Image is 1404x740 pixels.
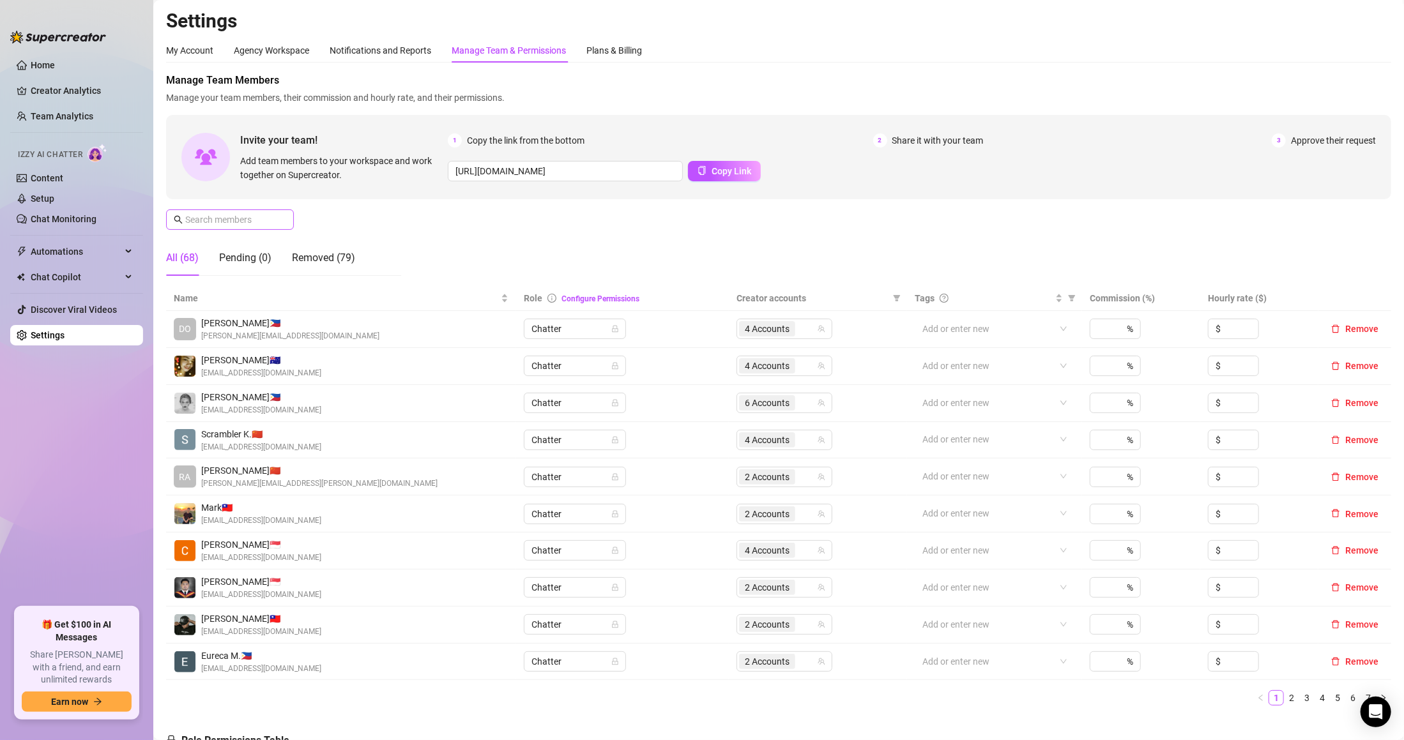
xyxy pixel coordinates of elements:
[1345,361,1378,371] span: Remove
[611,325,619,333] span: lock
[201,464,438,478] span: [PERSON_NAME] 🇨🇳
[561,294,639,303] a: Configure Permissions
[745,580,790,594] span: 2 Accounts
[1345,619,1378,630] span: Remove
[93,697,102,706] span: arrow-right
[611,621,619,628] span: lock
[1326,654,1384,669] button: Remove
[1345,582,1378,593] span: Remove
[1331,509,1340,518] span: delete
[174,577,195,598] img: Kyle Rodriguez
[586,43,642,57] div: Plans & Billing
[1082,286,1200,311] th: Commission (%)
[185,213,276,227] input: Search members
[1376,690,1391,706] li: Next Page
[201,552,321,564] span: [EMAIL_ADDRESS][DOMAIN_NAME]
[166,9,1391,33] h2: Settings
[547,294,556,303] span: info-circle
[611,658,619,665] span: lock
[915,291,935,305] span: Tags
[1331,546,1340,555] span: delete
[739,432,795,448] span: 4 Accounts
[174,503,195,524] img: Mark
[531,652,618,671] span: Chatter
[1345,435,1378,445] span: Remove
[739,395,795,411] span: 6 Accounts
[1269,690,1284,706] li: 1
[818,325,825,333] span: team
[201,353,321,367] span: [PERSON_NAME] 🇦🇺
[1331,620,1340,629] span: delete
[174,356,195,377] img: deia jane boiser
[745,470,790,484] span: 2 Accounts
[745,396,790,410] span: 6 Accounts
[201,390,321,404] span: [PERSON_NAME] 🇵🇭
[611,547,619,554] span: lock
[31,305,117,315] a: Discover Viral Videos
[31,267,121,287] span: Chat Copilot
[531,393,618,412] span: Chatter
[10,31,106,43] img: logo-BBDzfeDw.svg
[166,286,516,311] th: Name
[31,241,121,262] span: Automations
[745,433,790,447] span: 4 Accounts
[745,654,790,668] span: 2 Accounts
[745,507,790,521] span: 2 Accounts
[174,215,183,224] span: search
[531,578,618,597] span: Chatter
[1331,657,1340,666] span: delete
[240,154,443,182] span: Add team members to your workspace and work together on Supercreator.
[166,91,1391,105] span: Manage your team members, their commission and hourly rate, and their permissions.
[1299,690,1315,706] li: 3
[611,362,619,370] span: lock
[940,294,949,303] span: question-circle
[1326,469,1384,485] button: Remove
[1330,690,1345,706] li: 5
[611,399,619,407] span: lock
[531,467,618,487] span: Chatter
[818,362,825,370] span: team
[1285,691,1299,705] a: 2
[1068,294,1076,302] span: filter
[893,294,901,302] span: filter
[745,543,790,557] span: 4 Accounts
[219,250,271,266] div: Pending (0)
[1269,691,1283,705] a: 1
[201,316,379,330] span: [PERSON_NAME] 🇵🇭
[201,575,321,589] span: [PERSON_NAME] 🇸🇬
[524,293,542,303] span: Role
[452,43,566,57] div: Manage Team & Permissions
[31,80,133,101] a: Creator Analytics
[1331,583,1340,592] span: delete
[1253,690,1269,706] li: Previous Page
[31,173,63,183] a: Content
[818,399,825,407] span: team
[745,359,790,373] span: 4 Accounts
[174,291,498,305] span: Name
[201,330,379,342] span: [PERSON_NAME][EMAIL_ADDRESS][DOMAIN_NAME]
[1361,691,1375,705] a: 7
[1345,324,1378,334] span: Remove
[174,614,195,635] img: Jericko
[739,506,795,522] span: 2 Accounts
[1380,694,1387,702] span: right
[531,430,618,449] span: Chatter
[531,319,618,338] span: Chatter
[1326,506,1384,522] button: Remove
[174,393,195,414] img: Audrey Elaine
[1326,358,1384,374] button: Remove
[1257,694,1265,702] span: left
[739,654,795,669] span: 2 Accounts
[611,510,619,518] span: lock
[739,617,795,632] span: 2 Accounts
[1315,691,1329,705] a: 4
[739,580,795,595] span: 2 Accounts
[240,132,448,148] span: Invite your team!
[745,322,790,336] span: 4 Accounts
[174,540,195,561] img: Charlotte Acogido
[818,473,825,481] span: team
[166,250,199,266] div: All (68)
[467,133,584,147] span: Copy the link from the bottom
[1200,286,1318,311] th: Hourly rate ($)
[22,691,132,712] button: Earn nowarrow-right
